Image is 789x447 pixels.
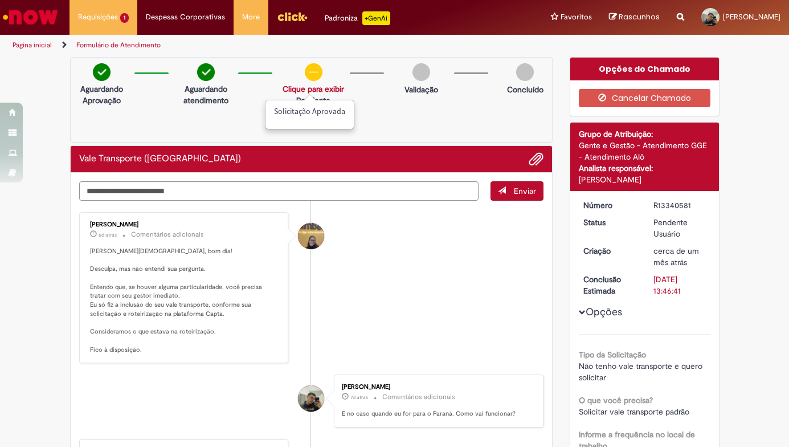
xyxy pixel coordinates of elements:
[342,384,532,391] div: [PERSON_NAME]
[404,84,438,95] p: Validação
[179,83,232,106] p: Aguardando atendimento
[99,231,117,238] time: 25/08/2025 08:20:41
[382,392,455,402] small: Comentários adicionais
[362,11,390,25] p: +GenAi
[579,350,646,360] b: Tipo da Solicitação
[274,106,345,117] p: Solicitação aprovada
[653,217,706,239] div: Pendente Usuário
[76,40,161,50] a: Formulário de Atendimento
[90,247,280,354] p: [PERSON_NAME][DEMOGRAPHIC_DATA], bom dia! Desculpa, mas não entendi sua pergunta. Entendo que, se...
[579,395,653,405] b: O que você precisa?
[283,84,344,94] a: Clique para exibir
[131,230,204,239] small: Comentários adicionais
[570,58,719,80] div: Opções do Chamado
[9,35,517,56] ul: Trilhas de página
[325,11,390,25] div: Padroniza
[653,245,706,268] div: 31/07/2025 10:28:52
[298,385,324,412] div: Cristian Ryan Luna Teodoro
[93,63,111,81] img: check-circle-green.png
[350,394,368,401] time: 24/08/2025 08:22:58
[575,200,645,211] dt: Número
[579,162,710,174] div: Analista responsável:
[350,394,368,401] span: 7d atrás
[653,274,706,296] div: [DATE] 13:46:41
[579,174,710,185] div: [PERSON_NAME]
[653,200,706,211] div: R13340581
[653,246,699,267] time: 31/07/2025 10:28:52
[79,181,479,201] textarea: Digite sua mensagem aqui...
[723,12,780,22] span: [PERSON_NAME]
[197,63,215,81] img: check-circle-green.png
[579,361,705,383] span: Não tenho vale transporte e quero solicitar
[298,223,324,249] div: Amanda De Campos Gomes Do Nascimento
[561,11,592,23] span: Favoritos
[305,63,322,81] img: circle-minus.png
[13,40,52,50] a: Página inicial
[78,11,118,23] span: Requisições
[342,409,532,418] p: E no caso quando eu for para o Paraná. Como vai funcionar?
[579,128,710,140] div: Grupo de Atribuição:
[575,274,645,296] dt: Conclusão Estimada
[653,246,699,267] span: cerca de um mês atrás
[579,140,710,162] div: Gente e Gestão - Atendimento GGE - Atendimento Alô
[120,13,129,23] span: 1
[242,11,260,23] span: More
[609,12,660,23] a: Rascunhos
[619,11,660,22] span: Rascunhos
[146,11,225,23] span: Despesas Corporativas
[529,152,543,166] button: Adicionar anexos
[75,83,129,106] p: Aguardando Aprovação
[490,181,543,201] button: Enviar
[412,63,430,81] img: img-circle-grey.png
[1,6,60,29] img: ServiceNow
[90,221,280,228] div: [PERSON_NAME]
[514,186,536,196] span: Enviar
[99,231,117,238] span: 6d atrás
[579,89,710,107] button: Cancelar Chamado
[516,63,534,81] img: img-circle-grey.png
[283,95,344,117] p: Pendente solicitante
[575,245,645,257] dt: Criação
[579,407,689,417] span: Solicitar vale transporte padrão
[277,8,308,25] img: click_logo_yellow_360x200.png
[79,154,241,164] h2: Vale Transporte (VT) Histórico de tíquete
[507,84,543,95] p: Concluído
[575,217,645,228] dt: Status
